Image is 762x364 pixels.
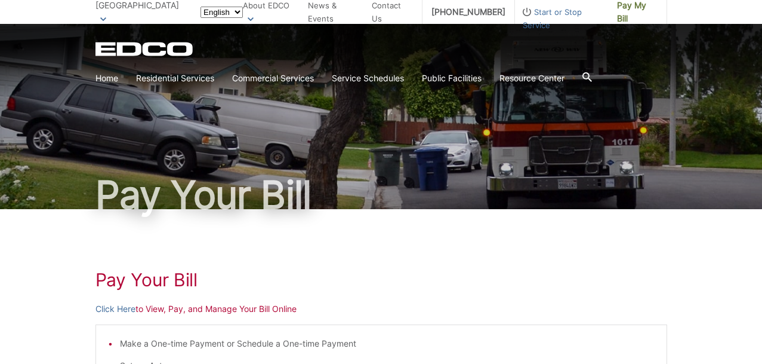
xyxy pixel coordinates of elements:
a: EDCD logo. Return to the homepage. [95,42,195,56]
a: Public Facilities [422,72,482,85]
li: Make a One-time Payment or Schedule a One-time Payment [120,337,655,350]
a: Resource Center [499,72,564,85]
a: Residential Services [136,72,214,85]
a: Commercial Services [232,72,314,85]
h1: Pay Your Bill [95,269,667,290]
a: Click Here [95,302,135,316]
a: Service Schedules [332,72,404,85]
select: Select a language [200,7,243,18]
a: Home [95,72,118,85]
h1: Pay Your Bill [95,176,667,214]
p: to View, Pay, and Manage Your Bill Online [95,302,667,316]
